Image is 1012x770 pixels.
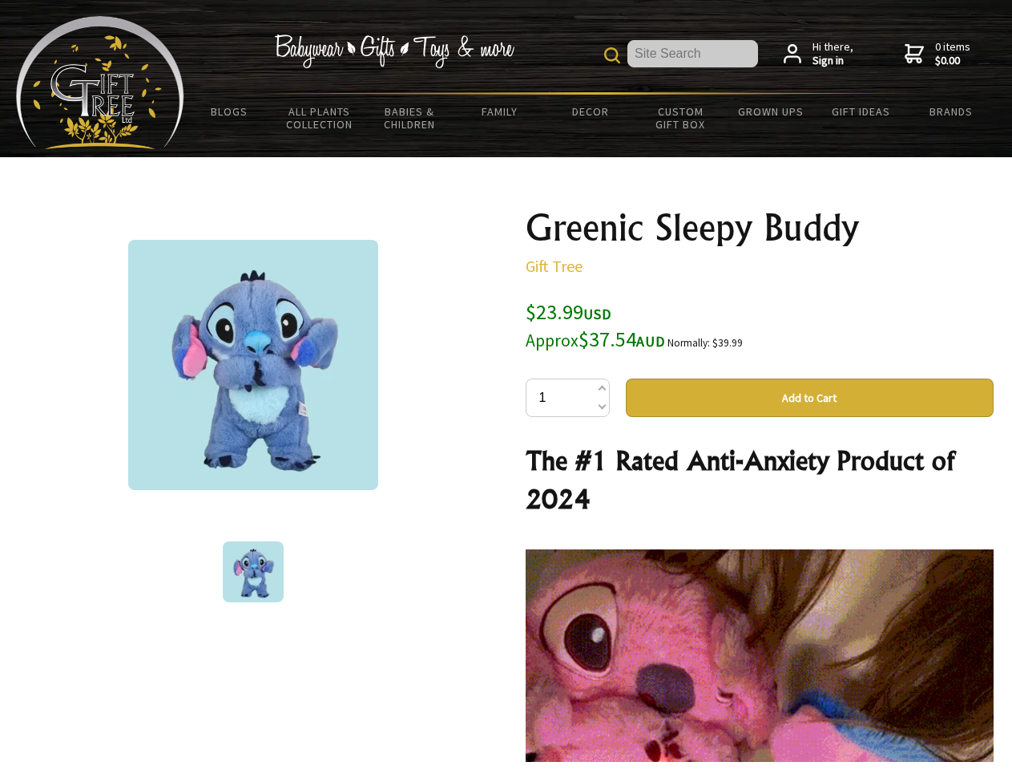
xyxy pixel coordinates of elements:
[223,541,284,602] img: Greenic Sleepy Buddy
[184,95,275,128] a: BLOGS
[545,95,635,128] a: Decor
[583,305,611,323] span: USD
[784,40,853,68] a: Hi there,Sign in
[526,330,579,351] small: Approx
[526,444,954,515] strong: The #1 Rated Anti-Anxiety Product of 2024
[812,40,853,68] span: Hi there,
[526,256,583,276] a: Gift Tree
[905,40,970,68] a: 0 items$0.00
[274,34,514,68] img: Babywear - Gifts - Toys & more
[627,40,758,67] input: Site Search
[816,95,906,128] a: Gift Ideas
[667,336,743,350] small: Normally: $39.99
[636,332,665,351] span: AUD
[526,298,665,352] span: $23.99 $37.54
[935,39,970,68] span: 0 items
[626,379,994,417] button: Add to Cart
[812,54,853,68] strong: Sign in
[275,95,365,141] a: All Plants Collection
[455,95,546,128] a: Family
[935,54,970,68] strong: $0.00
[635,95,726,141] a: Custom Gift Box
[906,95,997,128] a: Brands
[16,16,184,149] img: Babyware - Gifts - Toys and more...
[604,47,620,63] img: product search
[128,240,378,490] img: Greenic Sleepy Buddy
[725,95,816,128] a: Grown Ups
[526,209,994,247] h1: Greenic Sleepy Buddy
[365,95,455,141] a: Babies & Children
